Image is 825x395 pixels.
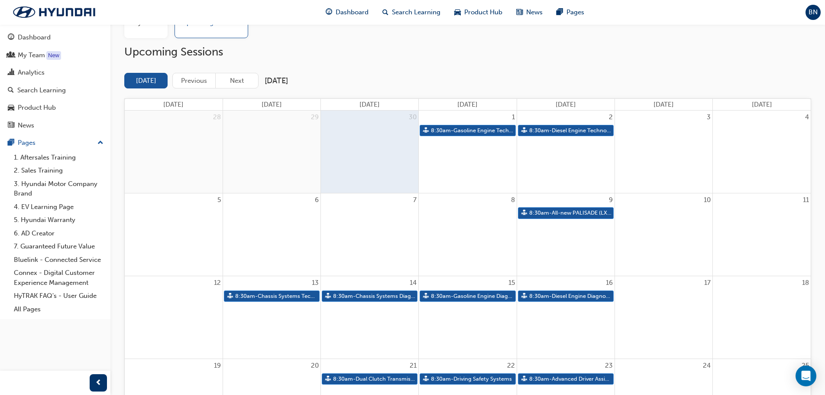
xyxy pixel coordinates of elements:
button: Next [215,73,259,89]
a: October 18, 2025 [800,276,811,290]
a: October 25, 2025 [800,359,811,372]
a: 3. Hyundai Motor Company Brand [10,177,107,200]
span: car-icon [454,7,461,18]
a: Analytics [3,65,107,81]
div: News [18,121,34,131]
span: up-icon [97,137,104,149]
a: Dashboard [3,29,107,46]
span: sessionType_FACE_TO_FACE-icon [227,291,233,302]
h2: Upcoming Sessions [124,45,811,59]
td: October 7, 2025 [321,193,419,276]
div: Analytics [18,68,45,78]
td: October 11, 2025 [713,193,811,276]
button: [DATE] [124,73,168,89]
span: sessionType_FACE_TO_FACE-icon [423,291,429,302]
td: October 6, 2025 [223,193,320,276]
a: Trak [4,3,104,21]
span: sessionType_FACE_TO_FACE-icon [423,374,429,385]
span: chart-icon [8,69,14,77]
span: 8:30am - Driving Safety Systems [430,374,512,385]
span: 8:30am - Dual Clutch Transmissions [333,374,416,385]
a: October 14, 2025 [408,276,418,290]
a: September 30, 2025 [407,111,418,124]
a: October 23, 2025 [603,359,615,372]
a: October 17, 2025 [702,276,712,290]
span: Pages [566,7,584,17]
span: prev-icon [95,378,102,388]
a: car-iconProduct Hub [447,3,509,21]
a: Wednesday [456,99,479,111]
a: October 13, 2025 [310,276,320,290]
a: 5. Hyundai Warranty [10,213,107,227]
td: October 1, 2025 [419,111,517,193]
span: sessionType_FACE_TO_FACE-icon [521,374,527,385]
a: October 20, 2025 [309,359,320,372]
a: 2. Sales Training [10,164,107,177]
td: October 13, 2025 [223,276,320,359]
span: search-icon [382,7,388,18]
a: October 8, 2025 [509,193,517,207]
span: [DATE] [752,101,772,108]
span: car-icon [8,104,14,112]
button: Pages [3,135,107,151]
span: 8:30am - Chassis Systems Technology [235,291,318,302]
a: October 24, 2025 [701,359,712,372]
button: BN [806,5,821,20]
a: Product Hub [3,100,107,116]
td: October 3, 2025 [615,111,712,193]
h2: [DATE] [265,76,288,86]
a: October 4, 2025 [803,111,811,124]
a: Monday [260,99,284,111]
span: pages-icon [556,7,563,18]
span: [DATE] [262,101,282,108]
td: October 10, 2025 [615,193,712,276]
div: Dashboard [18,33,51,42]
span: sessionType_FACE_TO_FACE-icon [423,125,429,136]
td: October 8, 2025 [419,193,517,276]
span: Dashboard [336,7,369,17]
span: 8:30am - Advanced Driver Assist Systems [529,374,612,385]
span: BN [809,7,818,17]
span: 8:30am - Diesel Engine Technology [529,125,612,136]
div: Open Intercom Messenger [796,366,816,386]
a: pages-iconPages [550,3,591,21]
a: 1. Aftersales Training [10,151,107,164]
a: Search Learning [3,82,107,98]
div: Product Hub [18,103,56,113]
a: October 9, 2025 [607,193,615,207]
td: October 2, 2025 [517,111,615,193]
a: Friday [652,99,676,111]
a: search-iconSearch Learning [375,3,447,21]
a: News [3,118,107,134]
span: search-icon [8,87,14,95]
a: 4. EV Learning Page [10,200,107,214]
a: HyTRAK FAQ's - User Guide [10,289,107,303]
span: 8:30am - Diesel Engine Diagnosis [529,291,612,302]
a: Bluelink - Connected Service [10,253,107,267]
a: Thursday [554,99,578,111]
span: [DATE] [556,101,576,108]
a: October 21, 2025 [408,359,418,372]
a: Saturday [750,99,774,111]
span: [DATE] [654,101,674,108]
span: news-icon [516,7,523,18]
span: Search Learning [392,7,440,17]
span: News [526,7,543,17]
a: October 19, 2025 [212,359,223,372]
a: Connex - Digital Customer Experience Management [10,266,107,289]
span: guage-icon [326,7,332,18]
td: October 12, 2025 [125,276,223,359]
span: sessionType_FACE_TO_FACE-icon [325,374,331,385]
span: sessionType_FACE_TO_FACE-icon [325,291,331,302]
span: sessionType_FACE_TO_FACE-icon [521,125,527,136]
a: October 10, 2025 [702,193,712,207]
span: pages-icon [8,139,14,147]
a: September 28, 2025 [211,111,223,124]
td: October 4, 2025 [713,111,811,193]
a: guage-iconDashboard [319,3,375,21]
a: 7. Guaranteed Future Value [10,240,107,253]
span: [DATE] [359,101,380,108]
a: October 6, 2025 [313,193,320,207]
a: October 15, 2025 [507,276,517,290]
div: My Team [18,50,45,60]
